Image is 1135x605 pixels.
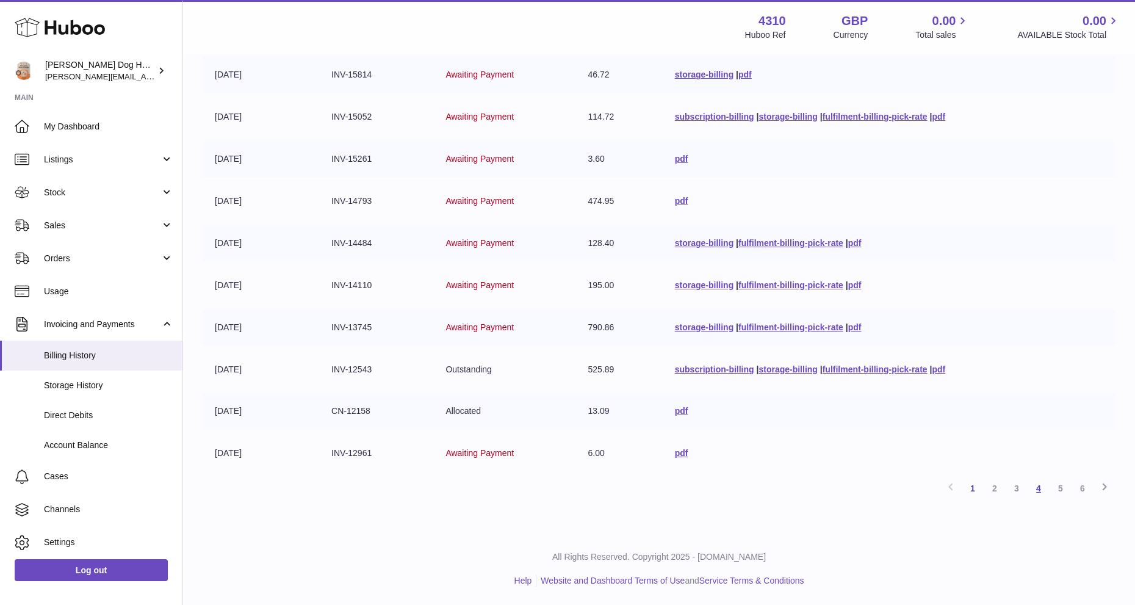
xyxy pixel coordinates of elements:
a: fulfilment-billing-pick-rate [738,322,843,332]
td: 114.72 [575,99,662,135]
td: 525.89 [575,352,662,388]
span: [PERSON_NAME][EMAIL_ADDRESS][DOMAIN_NAME] [45,71,245,81]
a: pdf [675,448,688,458]
span: Account Balance [44,440,173,451]
div: Huboo Ref [745,29,786,41]
a: pdf [848,238,862,248]
td: 195.00 [575,267,662,303]
a: storage-billing [758,364,817,374]
a: fulfilment-billing-pick-rate [823,112,928,121]
a: 1 [962,477,984,499]
span: | [929,364,932,374]
a: Service Terms & Conditions [699,576,804,585]
td: [DATE] [203,352,319,388]
a: 2 [984,477,1006,499]
td: INV-14484 [319,225,433,261]
span: | [929,112,932,121]
strong: 4310 [758,13,786,29]
a: Website and Dashboard Terms of Use [541,576,685,585]
span: Channels [44,504,173,515]
td: INV-15814 [319,57,433,93]
span: Total sales [915,29,970,41]
a: pdf [848,280,862,290]
td: [DATE] [203,435,319,471]
a: 3 [1006,477,1028,499]
td: [DATE] [203,99,319,135]
p: All Rights Reserved. Copyright 2025 - [DOMAIN_NAME] [193,551,1125,563]
a: pdf [848,322,862,332]
a: pdf [675,406,688,416]
span: 0.00 [1083,13,1106,29]
td: INV-13745 [319,310,433,346]
span: Awaiting Payment [445,238,514,248]
a: subscription-billing [675,112,754,121]
span: | [820,364,823,374]
td: 474.95 [575,183,662,219]
a: Log out [15,559,168,581]
span: Direct Debits [44,410,173,421]
a: fulfilment-billing-pick-rate [823,364,928,374]
td: 128.40 [575,225,662,261]
td: [DATE] [203,267,319,303]
td: INV-14110 [319,267,433,303]
td: INV-12961 [319,435,433,471]
span: | [736,70,738,79]
span: | [736,238,738,248]
span: Stock [44,187,160,198]
span: AVAILABLE Stock Total [1017,29,1120,41]
span: Awaiting Payment [445,322,514,332]
span: Sales [44,220,160,231]
a: fulfilment-billing-pick-rate [738,238,843,248]
span: 0.00 [932,13,956,29]
span: | [846,322,848,332]
span: Awaiting Payment [445,448,514,458]
a: pdf [675,196,688,206]
li: and [536,575,804,587]
a: pdf [932,364,945,374]
td: 6.00 [575,435,662,471]
td: [DATE] [203,183,319,219]
span: | [736,322,738,332]
td: [DATE] [203,225,319,261]
td: [DATE] [203,310,319,346]
td: INV-15052 [319,99,433,135]
span: Awaiting Payment [445,280,514,290]
a: subscription-billing [675,364,754,374]
span: Settings [44,537,173,548]
a: 6 [1072,477,1094,499]
span: | [757,364,759,374]
a: pdf [675,154,688,164]
strong: GBP [841,13,868,29]
span: | [846,280,848,290]
a: Help [514,576,532,585]
td: INV-12543 [319,352,433,388]
a: 0.00 AVAILABLE Stock Total [1017,13,1120,41]
span: Billing History [44,350,173,361]
a: storage-billing [675,280,733,290]
span: | [846,238,848,248]
span: | [757,112,759,121]
a: storage-billing [675,238,733,248]
span: Awaiting Payment [445,112,514,121]
span: My Dashboard [44,121,173,132]
span: | [736,280,738,290]
span: Invoicing and Payments [44,319,160,330]
td: 790.86 [575,310,662,346]
span: Listings [44,154,160,165]
span: Allocated [445,406,481,416]
span: Awaiting Payment [445,154,514,164]
td: CN-12158 [319,393,433,429]
span: Awaiting Payment [445,70,514,79]
a: fulfilment-billing-pick-rate [738,280,843,290]
span: Outstanding [445,364,492,374]
a: 0.00 Total sales [915,13,970,41]
div: [PERSON_NAME] Dog House [45,59,155,82]
span: Orders [44,253,160,264]
a: storage-billing [675,322,733,332]
span: | [820,112,823,121]
a: storage-billing [675,70,733,79]
span: Usage [44,286,173,297]
span: Storage History [44,380,173,391]
td: [DATE] [203,57,319,93]
span: Cases [44,471,173,482]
